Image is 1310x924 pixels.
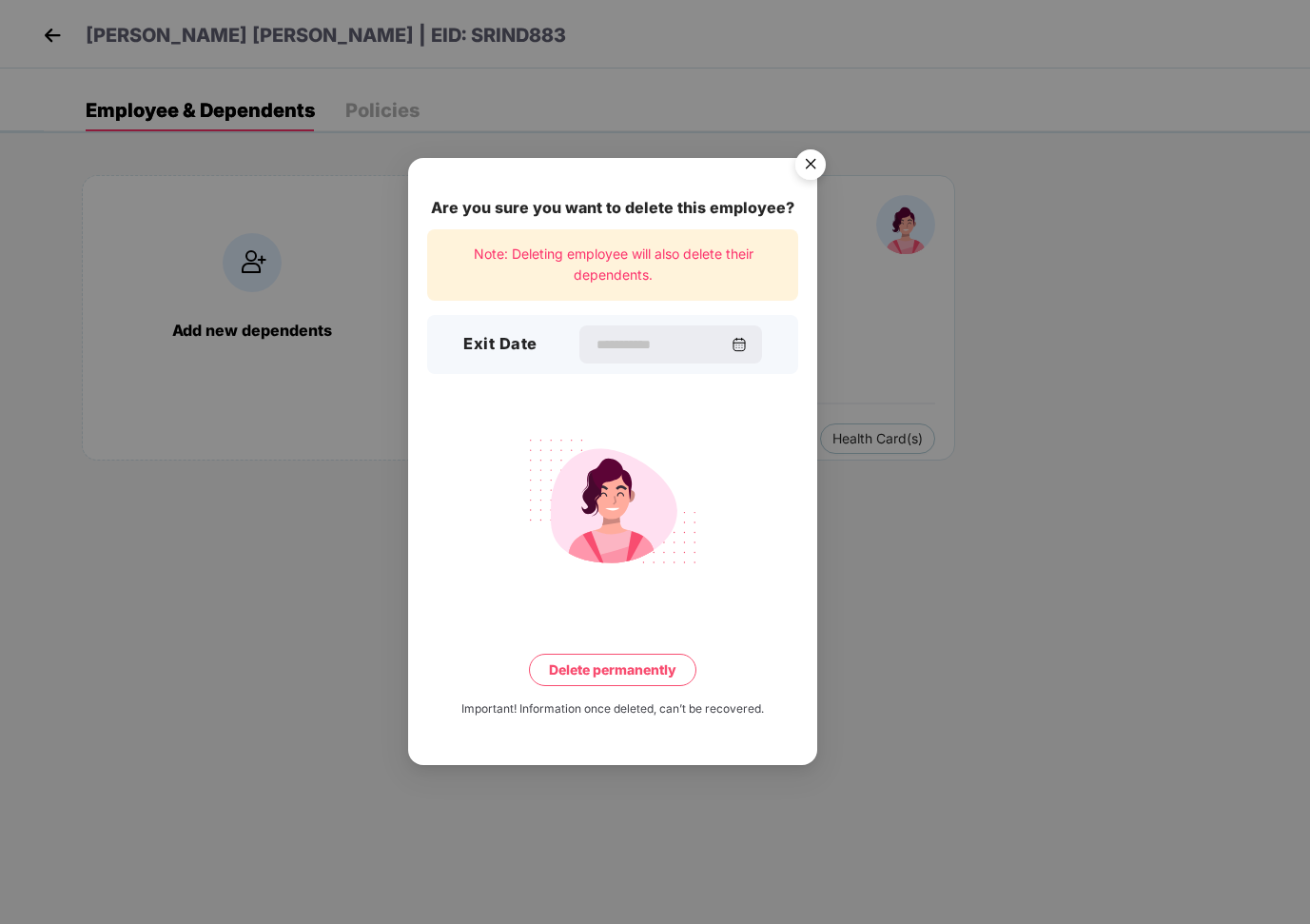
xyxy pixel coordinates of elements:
[427,196,798,220] div: Are you sure you want to delete this employee?
[731,337,746,352] img: svg+xml;base64,PHN2ZyBpZD0iQ2FsZW5kYXItMzJ4MzIiIHhtbG5zPSJodHRwOi8vd3d3LnczLm9yZy8yMDAwL3N2ZyIgd2...
[427,229,798,301] div: Note: Deleting employee will also delete their dependents.
[461,700,764,718] div: Important! Information once deleted, can’t be recovered.
[463,333,538,358] h3: Exit Date
[784,140,835,191] button: Close
[506,427,719,576] img: svg+xml;base64,PHN2ZyB4bWxucz0iaHR0cDovL3d3dy53My5vcmcvMjAwMC9zdmciIHdpZHRoPSIyMjQiIGhlaWdodD0iMT...
[784,141,837,194] img: svg+xml;base64,PHN2ZyB4bWxucz0iaHR0cDovL3d3dy53My5vcmcvMjAwMC9zdmciIHdpZHRoPSI1NiIgaGVpZ2h0PSI1Ni...
[529,654,696,686] button: Delete permanently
